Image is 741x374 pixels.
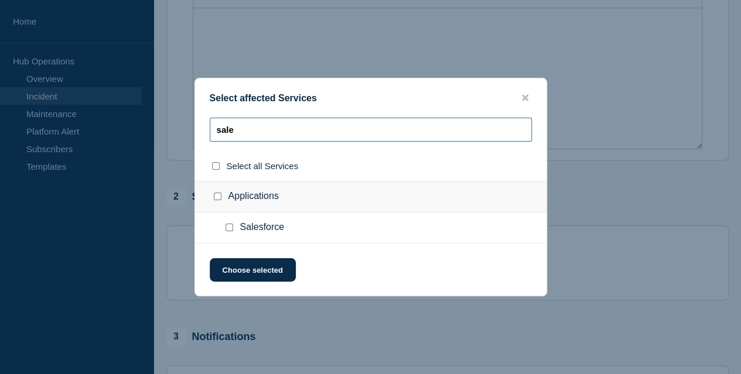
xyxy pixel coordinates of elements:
span: Select all Services [227,161,299,171]
input: Applications checkbox [214,193,221,200]
div: Applications [195,181,547,212]
span: Salesforce [240,222,285,234]
button: close button [518,92,532,104]
div: Select affected Services [195,92,547,104]
button: Choose selected [210,258,296,282]
input: select all checkbox [212,162,220,170]
input: Search [210,118,532,142]
input: Salesforce checkbox [226,224,233,231]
